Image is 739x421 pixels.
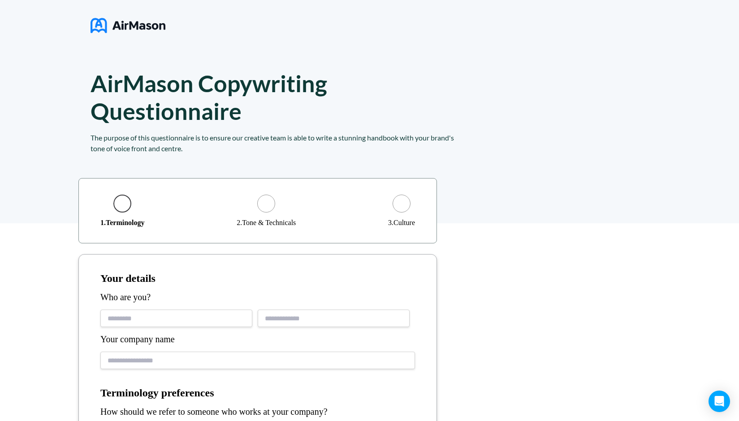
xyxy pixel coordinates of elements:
div: Your company name [100,334,415,344]
img: logo [91,14,165,37]
h1: Your details [100,272,415,285]
div: The purpose of this questionnaire is to ensure our creative team is able to write a stunning hand... [91,132,458,154]
div: 3 . Culture [388,219,415,227]
div: 2 . Tone & Technicals [237,219,296,227]
h1: AirMason Copywriting Questionnaire [91,69,353,125]
div: How should we refer to someone who works at your company? [100,407,415,417]
div: Who are you? [100,292,415,302]
div: Open Intercom Messenger [709,391,730,412]
div: 1 . Terminology [100,219,145,227]
h1: Terminology preferences [100,387,415,400]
